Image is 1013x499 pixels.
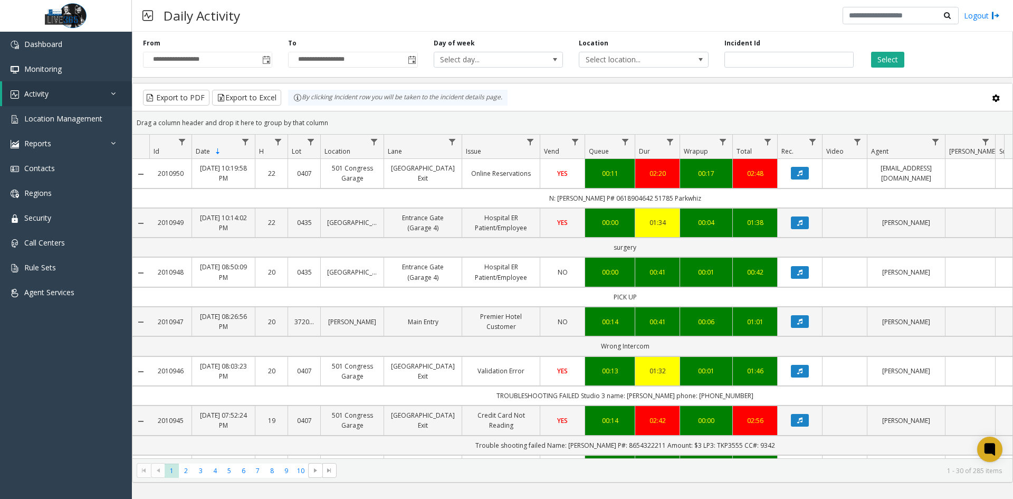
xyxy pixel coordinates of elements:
[132,170,149,178] a: Collapse Details
[445,135,460,149] a: Lane Filter Menu
[262,267,281,277] a: 20
[143,90,209,106] button: Export to PDF
[979,135,993,149] a: Parker Filter Menu
[294,464,308,478] span: Page 10
[547,218,578,228] a: YES
[739,168,771,178] a: 02:48
[132,368,149,376] a: Collapse Details
[271,135,285,149] a: H Filter Menu
[591,168,628,178] div: 00:11
[686,366,726,376] a: 00:01
[327,267,377,277] a: [GEOGRAPHIC_DATA]
[196,147,210,156] span: Date
[11,190,19,198] img: 'icon'
[212,90,281,106] button: Export to Excel
[260,52,272,67] span: Toggle popup
[327,361,377,381] a: 501 Congress Garage
[686,168,726,178] a: 00:17
[434,39,475,48] label: Day of week
[325,466,333,475] span: Go to the last page
[618,135,633,149] a: Queue Filter Menu
[871,147,888,156] span: Agent
[739,366,771,376] a: 01:46
[686,218,726,228] a: 00:04
[390,163,455,183] a: [GEOGRAPHIC_DATA] Exit
[198,312,249,332] a: [DATE] 08:26:56 PM
[466,147,481,156] span: Issue
[739,317,771,327] a: 01:01
[591,218,628,228] a: 00:00
[308,463,322,478] span: Go to the next page
[2,81,132,106] a: Activity
[262,317,281,327] a: 20
[390,410,455,430] a: [GEOGRAPHIC_DATA] Exit
[288,39,297,48] label: To
[156,317,185,327] a: 2010947
[11,289,19,297] img: 'icon'
[686,317,726,327] a: 00:06
[663,135,677,149] a: Dur Filter Menu
[591,416,628,426] div: 00:14
[24,39,62,49] span: Dashboard
[198,163,249,183] a: [DATE] 10:19:58 PM
[469,410,533,430] a: Credit Card Not Reading
[262,218,281,228] a: 22
[642,168,673,178] a: 02:20
[11,41,19,49] img: 'icon'
[208,464,222,478] span: Page 4
[262,416,281,426] a: 19
[24,64,62,74] span: Monitoring
[547,366,578,376] a: YES
[642,366,673,376] a: 01:32
[737,147,752,156] span: Total
[806,135,820,149] a: Rec. Filter Menu
[294,267,314,277] a: 0435
[165,464,179,478] span: Page 1
[874,163,939,183] a: [EMAIL_ADDRESS][DOMAIN_NAME]
[591,267,628,277] a: 00:00
[11,214,19,223] img: 'icon'
[11,90,19,99] img: 'icon'
[304,135,318,149] a: Lot Filter Menu
[557,169,568,178] span: YES
[434,52,537,67] span: Select day...
[156,267,185,277] a: 2010948
[236,464,251,478] span: Page 6
[11,264,19,272] img: 'icon'
[544,147,559,156] span: Vend
[156,366,185,376] a: 2010946
[198,262,249,282] a: [DATE] 08:50:09 PM
[294,366,314,376] a: 0407
[469,366,533,376] a: Validation Error
[154,147,159,156] span: Id
[198,213,249,233] a: [DATE] 10:14:02 PM
[639,147,650,156] span: Dur
[686,267,726,277] div: 00:01
[469,312,533,332] a: Premier Hotel Customer
[156,416,185,426] a: 2010945
[591,317,628,327] a: 00:14
[24,89,49,99] span: Activity
[324,147,350,156] span: Location
[262,366,281,376] a: 20
[24,163,55,173] span: Contacts
[547,267,578,277] a: NO
[132,219,149,228] a: Collapse Details
[991,10,1000,21] img: logout
[24,238,65,248] span: Call Centers
[589,147,609,156] span: Queue
[292,147,301,156] span: Lot
[642,416,673,426] div: 02:42
[568,135,582,149] a: Vend Filter Menu
[739,416,771,426] div: 02:56
[194,464,208,478] span: Page 3
[327,218,377,228] a: [GEOGRAPHIC_DATA]
[288,90,508,106] div: By clicking Incident row you will be taken to the incident details page.
[327,410,377,430] a: 501 Congress Garage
